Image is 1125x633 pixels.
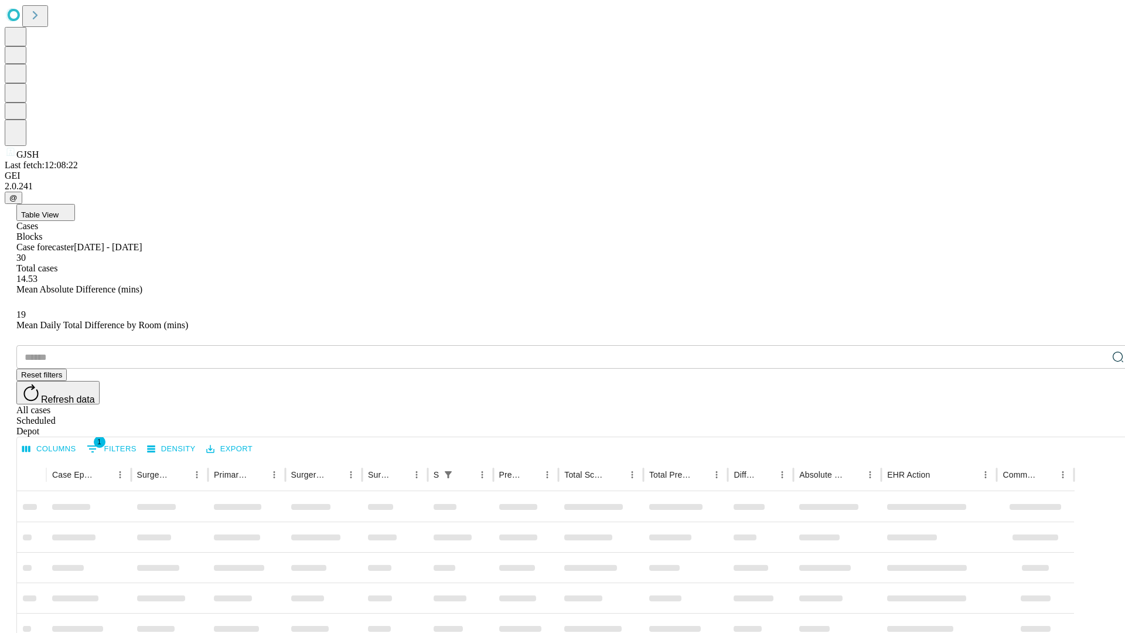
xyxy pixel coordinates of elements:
div: Predicted In Room Duration [499,470,522,479]
span: Table View [21,210,59,219]
button: Sort [326,467,343,483]
div: Comments [1003,470,1037,479]
button: Reset filters [16,369,67,381]
div: Surgery Name [291,470,325,479]
div: Surgery Date [368,470,391,479]
span: @ [9,193,18,202]
span: 19 [16,309,26,319]
button: Sort [458,467,474,483]
button: Show filters [84,440,139,458]
span: Total cases [16,263,57,273]
div: Absolute Difference [799,470,844,479]
div: Case Epic Id [52,470,94,479]
button: Select columns [19,440,79,458]
button: Menu [977,467,994,483]
button: Sort [758,467,774,483]
button: Menu [708,467,725,483]
span: Mean Daily Total Difference by Room (mins) [16,320,188,330]
button: Sort [172,467,189,483]
button: Refresh data [16,381,100,404]
button: Sort [96,467,112,483]
div: Primary Service [214,470,248,479]
span: [DATE] - [DATE] [74,242,142,252]
span: Refresh data [41,394,95,404]
span: Last fetch: 12:08:22 [5,160,78,170]
button: @ [5,192,22,204]
button: Sort [931,467,947,483]
button: Menu [862,467,878,483]
button: Sort [1038,467,1055,483]
button: Menu [266,467,282,483]
div: GEI [5,171,1120,181]
button: Sort [392,467,408,483]
span: 1 [94,436,105,448]
button: Sort [608,467,624,483]
div: Total Predicted Duration [649,470,691,479]
div: 1 active filter [440,467,456,483]
button: Table View [16,204,75,221]
div: 2.0.241 [5,181,1120,192]
button: Sort [250,467,266,483]
span: 30 [16,253,26,263]
button: Menu [112,467,128,483]
div: EHR Action [887,470,930,479]
button: Show filters [440,467,456,483]
div: Scheduled In Room Duration [434,470,439,479]
button: Menu [624,467,640,483]
span: Reset filters [21,370,62,379]
button: Density [144,440,199,458]
button: Menu [774,467,790,483]
button: Sort [846,467,862,483]
button: Menu [343,467,359,483]
button: Sort [692,467,708,483]
button: Export [203,440,255,458]
span: Case forecaster [16,242,74,252]
button: Menu [539,467,555,483]
div: Difference [734,470,756,479]
div: Surgeon Name [137,470,171,479]
span: Mean Absolute Difference (mins) [16,284,142,294]
span: GJSH [16,149,39,159]
button: Menu [474,467,490,483]
span: 14.53 [16,274,37,284]
button: Menu [189,467,205,483]
button: Menu [1055,467,1071,483]
div: Total Scheduled Duration [564,470,606,479]
button: Sort [523,467,539,483]
button: Menu [408,467,425,483]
